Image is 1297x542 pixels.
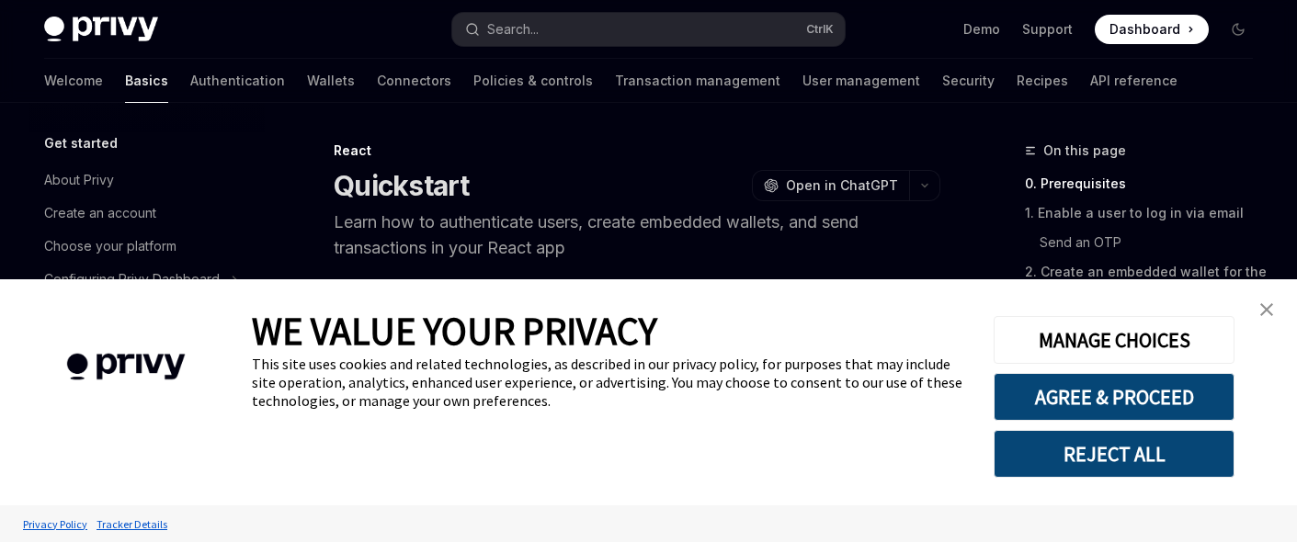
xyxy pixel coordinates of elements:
[752,170,909,201] button: Open in ChatGPT
[28,327,224,407] img: company logo
[29,164,265,197] a: About Privy
[994,316,1234,364] button: MANAGE CHOICES
[487,18,539,40] div: Search...
[994,430,1234,478] button: REJECT ALL
[452,13,846,46] button: Search...CtrlK
[307,59,355,103] a: Wallets
[786,176,898,195] span: Open in ChatGPT
[1025,169,1268,198] a: 0. Prerequisites
[44,169,114,191] div: About Privy
[1223,15,1253,44] button: Toggle dark mode
[44,17,158,42] img: dark logo
[377,59,451,103] a: Connectors
[44,132,118,154] h5: Get started
[18,508,92,540] a: Privacy Policy
[615,59,780,103] a: Transaction management
[334,169,470,202] h1: Quickstart
[1022,20,1073,39] a: Support
[1109,20,1180,39] span: Dashboard
[1043,140,1126,162] span: On this page
[1090,59,1178,103] a: API reference
[29,197,265,230] a: Create an account
[44,59,103,103] a: Welcome
[44,268,220,290] div: Configuring Privy Dashboard
[125,59,168,103] a: Basics
[1040,228,1268,257] a: Send an OTP
[1017,59,1068,103] a: Recipes
[252,355,966,410] div: This site uses cookies and related technologies, as described in our privacy policy, for purposes...
[1260,303,1273,316] img: close banner
[942,59,995,103] a: Security
[806,22,834,37] span: Ctrl K
[92,508,172,540] a: Tracker Details
[190,59,285,103] a: Authentication
[802,59,920,103] a: User management
[334,209,940,261] p: Learn how to authenticate users, create embedded wallets, and send transactions in your React app
[44,235,176,257] div: Choose your platform
[29,230,265,263] a: Choose your platform
[252,307,657,355] span: WE VALUE YOUR PRIVACY
[963,20,1000,39] a: Demo
[1025,198,1268,228] a: 1. Enable a user to log in via email
[334,141,940,160] div: React
[994,373,1234,421] button: AGREE & PROCEED
[44,202,156,224] div: Create an account
[1248,291,1285,328] a: close banner
[1095,15,1209,44] a: Dashboard
[1025,257,1268,309] a: 2. Create an embedded wallet for the user
[473,59,593,103] a: Policies & controls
